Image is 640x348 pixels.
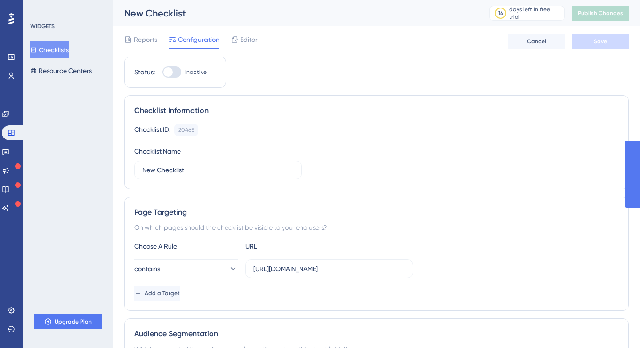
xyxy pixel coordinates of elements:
div: URL [245,241,349,252]
div: On which pages should the checklist be visible to your end users? [134,222,619,233]
button: Resource Centers [30,62,92,79]
span: Cancel [527,38,546,45]
div: Page Targeting [134,207,619,218]
div: WIDGETS [30,23,55,30]
span: Inactive [185,68,207,76]
span: Upgrade Plan [55,318,92,325]
input: yourwebsite.com/path [253,264,405,274]
div: Choose A Rule [134,241,238,252]
button: Cancel [508,34,565,49]
button: contains [134,259,238,278]
div: Checklist Information [134,105,619,116]
button: Add a Target [134,286,180,301]
span: Editor [240,34,258,45]
span: contains [134,263,160,275]
span: Publish Changes [578,9,623,17]
button: Checklists [30,41,69,58]
div: New Checklist [124,7,466,20]
div: days left in free trial [509,6,561,21]
span: Add a Target [145,290,180,297]
span: Reports [134,34,157,45]
div: Checklist ID: [134,124,170,136]
div: Status: [134,66,155,78]
div: 20465 [178,126,194,134]
div: 14 [498,9,503,17]
span: Save [594,38,607,45]
div: Audience Segmentation [134,328,619,340]
div: Checklist Name [134,146,181,157]
iframe: UserGuiding AI Assistant Launcher [600,311,629,339]
input: Type your Checklist name [142,165,294,175]
span: Configuration [178,34,219,45]
button: Upgrade Plan [34,314,102,329]
button: Save [572,34,629,49]
button: Publish Changes [572,6,629,21]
